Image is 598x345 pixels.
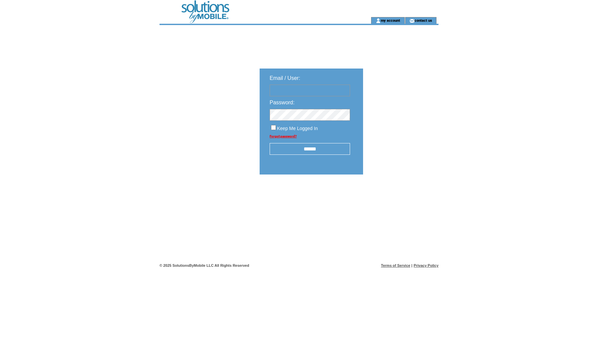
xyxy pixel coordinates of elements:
[411,263,412,267] span: |
[381,263,410,267] a: Terms of Service
[413,263,438,267] a: Privacy Policy
[160,263,249,267] span: © 2025 SolutionsByMobile LLC All Rights Reserved
[270,75,300,81] span: Email / User:
[414,18,432,22] a: contact us
[381,18,400,22] a: my account
[382,191,416,200] img: transparent.png;jsessionid=29D295A590D42008DAE2C9CD30197165
[270,100,295,105] span: Password:
[270,134,297,138] a: Forgot password?
[409,18,414,23] img: contact_us_icon.gif;jsessionid=29D295A590D42008DAE2C9CD30197165
[376,18,381,23] img: account_icon.gif;jsessionid=29D295A590D42008DAE2C9CD30197165
[277,126,318,131] span: Keep Me Logged In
